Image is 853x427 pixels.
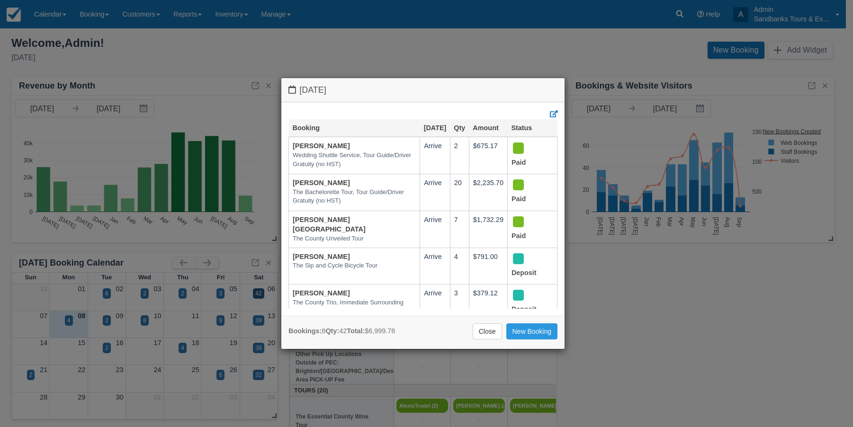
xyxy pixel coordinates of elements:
[450,211,469,248] td: 7
[424,124,447,132] a: [DATE]
[420,285,450,346] td: Arrive
[293,261,416,270] em: The Sip and Cycle Bicycle Tour
[450,174,469,211] td: 20
[469,137,507,174] td: $675.17
[420,174,450,211] td: Arrive
[469,211,507,248] td: $1,732.29
[473,124,498,132] a: Amount
[293,253,350,260] a: [PERSON_NAME]
[288,327,322,335] strong: Bookings:
[420,248,450,285] td: Arrive
[293,142,350,150] a: [PERSON_NAME]
[293,234,416,243] em: The County Unveiled Tour
[512,141,545,170] div: Paid
[450,137,469,174] td: 2
[512,252,545,281] div: Deposit
[293,216,366,233] a: [PERSON_NAME][GEOGRAPHIC_DATA]
[506,323,558,339] a: New Booking
[512,215,545,244] div: Paid
[347,327,365,335] strong: Total:
[293,179,350,187] a: [PERSON_NAME]
[288,326,395,336] div: 8 42 $6,999.78
[293,124,320,132] a: Booking
[288,85,557,95] h4: [DATE]
[420,211,450,248] td: Arrive
[420,137,450,174] td: Arrive
[450,248,469,285] td: 4
[325,327,339,335] strong: Qty:
[511,124,532,132] a: Status
[293,298,416,342] em: The County Trio, Immediate Surrounding Area Outside of [GEOGRAPHIC_DATA]: [GEOGRAPHIC_DATA] [GEOG...
[469,248,507,285] td: $791.00
[293,151,416,169] em: Wedding Shuttle Service, Tour Guide/Driver Gratuity (no HST)
[512,178,545,207] div: Paid
[469,174,507,211] td: $2,235.70
[293,188,416,205] em: The Bachelorette Tour, Tour Guide/Driver Gratuity (no HST)
[473,323,502,339] a: Close
[512,288,545,317] div: Deposit
[469,285,507,346] td: $379.12
[450,285,469,346] td: 3
[293,289,350,297] a: [PERSON_NAME]
[454,124,465,132] a: Qty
